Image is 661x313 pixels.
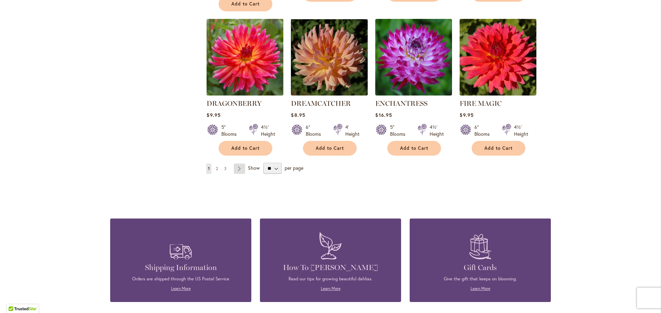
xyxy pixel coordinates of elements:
[120,276,241,282] p: Orders are shipped through the US Postal Service
[460,19,536,96] img: FIRE MAGIC
[248,165,260,171] span: Show
[375,112,392,118] span: $16.95
[291,112,305,118] span: $8.95
[514,124,528,137] div: 4½' Height
[303,141,357,156] button: Add to Cart
[420,276,541,282] p: Give the gift that keeps on blooming.
[207,19,283,96] img: DRAGONBERRY
[207,99,262,108] a: DRAGONBERRY
[472,141,525,156] button: Add to Cart
[460,112,473,118] span: $9.95
[171,286,191,291] a: Learn More
[420,263,541,272] h4: Gift Cards
[207,90,283,97] a: DRAGONBERRY
[375,90,452,97] a: Enchantress
[231,1,260,7] span: Add to Cart
[222,164,228,174] a: 3
[306,124,325,137] div: 6" Blooms
[387,141,441,156] button: Add to Cart
[270,276,391,282] p: Read our tips for growing beautiful dahlias.
[484,145,513,151] span: Add to Cart
[120,263,241,272] h4: Shipping Information
[316,145,344,151] span: Add to Cart
[375,99,428,108] a: ENCHANTRESS
[285,165,303,171] span: per page
[5,289,24,308] iframe: Launch Accessibility Center
[231,145,260,151] span: Add to Cart
[291,99,351,108] a: DREAMCATCHER
[208,166,210,171] span: 1
[471,286,490,291] a: Learn More
[460,99,502,108] a: FIRE MAGIC
[460,90,536,97] a: FIRE MAGIC
[216,166,218,171] span: 2
[221,124,241,137] div: 5" Blooms
[375,19,452,96] img: Enchantress
[261,124,275,137] div: 4½' Height
[400,145,428,151] span: Add to Cart
[207,112,220,118] span: $9.95
[474,124,494,137] div: 6" Blooms
[214,164,220,174] a: 2
[321,286,340,291] a: Learn More
[291,90,368,97] a: Dreamcatcher
[291,19,368,96] img: Dreamcatcher
[224,166,227,171] span: 3
[390,124,409,137] div: 5" Blooms
[270,263,391,272] h4: How To [PERSON_NAME]
[345,124,359,137] div: 4' Height
[430,124,444,137] div: 4½' Height
[219,141,272,156] button: Add to Cart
